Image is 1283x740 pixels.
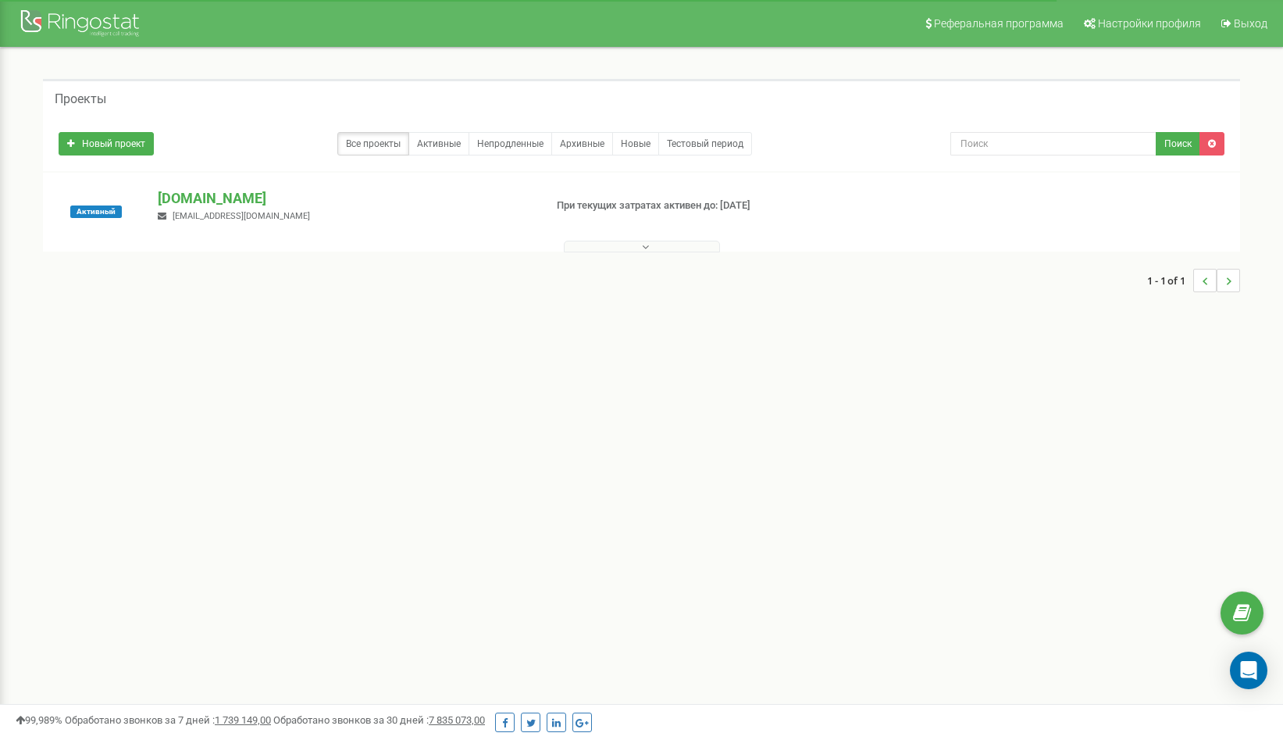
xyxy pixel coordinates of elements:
h5: Проекты [55,92,106,106]
span: Выход [1234,17,1267,30]
a: Активные [408,132,469,156]
nav: ... [1147,253,1240,308]
span: Активный [70,206,122,218]
a: Тестовый период [658,132,752,156]
div: Open Intercom Messenger [1230,652,1267,689]
button: Поиск [1156,132,1200,156]
span: Реферальная программа [934,17,1064,30]
a: Архивные [551,132,613,156]
span: [EMAIL_ADDRESS][DOMAIN_NAME] [173,211,310,221]
span: Настройки профиля [1098,17,1201,30]
span: Обработано звонков за 7 дней : [65,714,271,726]
input: Поиск [950,132,1156,156]
a: Новые [612,132,659,156]
span: 1 - 1 of 1 [1147,269,1193,292]
p: При текущих затратах активен до: [DATE] [557,198,831,213]
p: [DOMAIN_NAME] [158,188,531,209]
span: 99,989% [16,714,62,726]
span: Обработано звонков за 30 дней : [273,714,485,726]
a: Все проекты [337,132,409,156]
a: Непродленные [469,132,552,156]
a: Новый проект [59,132,154,156]
u: 1 739 149,00 [215,714,271,726]
u: 7 835 073,00 [429,714,485,726]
